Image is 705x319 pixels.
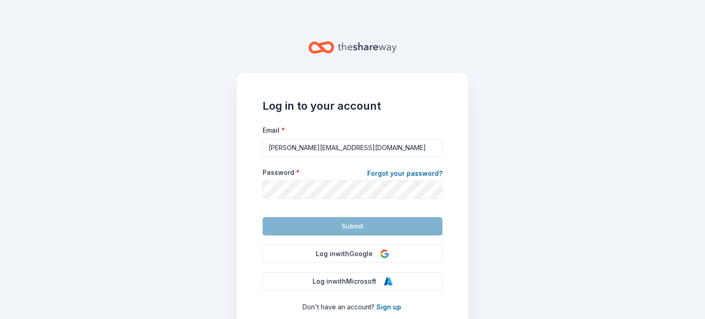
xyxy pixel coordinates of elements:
[263,126,285,135] label: Email
[302,303,375,311] span: Don ' t have an account?
[376,303,401,311] a: Sign up
[263,168,300,177] label: Password
[367,168,442,181] a: Forgot your password?
[308,37,397,58] a: Home
[263,272,442,291] button: Log inwithMicrosoft
[263,245,442,263] button: Log inwithGoogle
[263,99,442,113] h1: Log in to your account
[384,277,393,286] img: Microsoft Logo
[380,249,389,258] img: Google Logo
